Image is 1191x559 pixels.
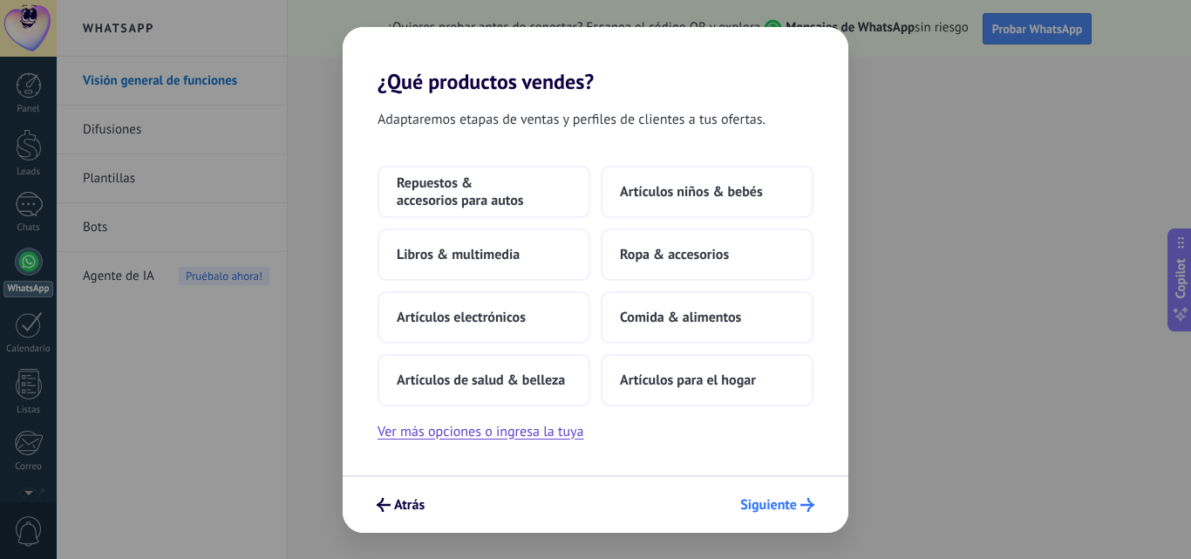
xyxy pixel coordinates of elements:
[378,291,590,344] button: Artículos electrónicos
[601,228,813,281] button: Ropa & accesorios
[343,27,848,94] h2: ¿Qué productos vendes?
[397,309,526,326] span: Artículos electrónicos
[378,354,590,406] button: Artículos de salud & belleza
[601,291,813,344] button: Comida & alimentos
[620,183,763,201] span: Artículos niños & bebés
[378,108,766,131] span: Adaptaremos etapas de ventas y perfiles de clientes a tus ofertas.
[732,490,822,520] button: Siguiente
[378,228,590,281] button: Libros & multimedia
[397,372,565,389] span: Artículos de salud & belleza
[378,420,583,443] button: Ver más opciones o ingresa la tuya
[369,490,432,520] button: Atrás
[740,499,797,511] span: Siguiente
[394,499,425,511] span: Atrás
[601,166,813,218] button: Artículos niños & bebés
[620,309,741,326] span: Comida & alimentos
[620,372,756,389] span: Artículos para el hogar
[620,246,729,263] span: Ropa & accesorios
[601,354,813,406] button: Artículos para el hogar
[397,246,520,263] span: Libros & multimedia
[378,166,590,218] button: Repuestos & accesorios para autos
[397,174,571,209] span: Repuestos & accesorios para autos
